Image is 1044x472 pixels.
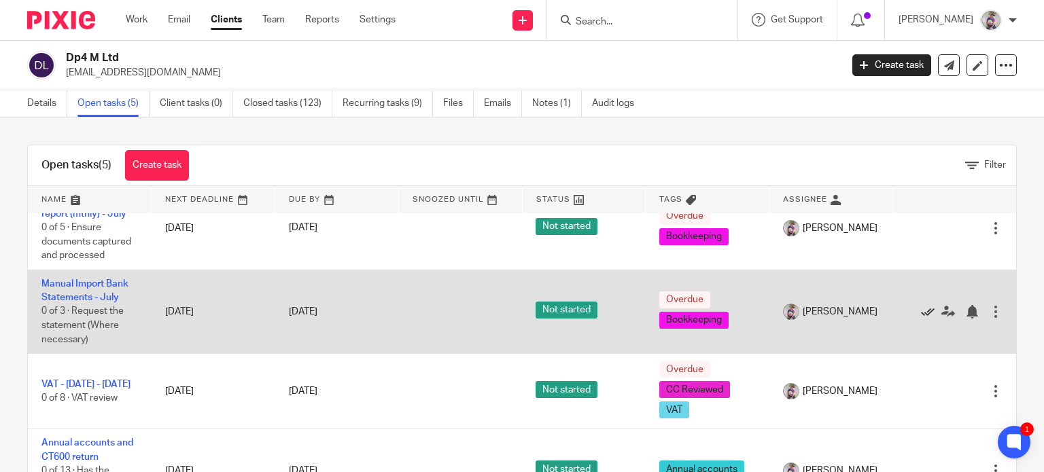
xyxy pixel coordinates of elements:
[536,381,597,398] span: Not started
[659,291,710,308] span: Overdue
[536,218,597,235] span: Not started
[152,186,275,270] td: [DATE]
[211,13,242,26] a: Clients
[152,354,275,429] td: [DATE]
[305,13,339,26] a: Reports
[803,221,877,235] span: [PERSON_NAME]
[289,307,317,316] span: [DATE]
[41,307,124,344] span: 0 of 3 · Request the statement (Where necessary)
[27,51,56,79] img: svg%3E
[243,90,332,117] a: Closed tasks (123)
[484,90,522,117] a: Emails
[852,54,931,76] a: Create task
[168,13,190,26] a: Email
[592,90,644,117] a: Audit logs
[803,384,877,398] span: [PERSON_NAME]
[27,90,67,117] a: Details
[659,401,689,418] span: VAT
[659,208,710,225] span: Overdue
[343,90,433,117] a: Recurring tasks (9)
[532,90,582,117] a: Notes (1)
[783,383,799,399] img: DBTieDye.jpg
[413,196,484,203] span: Snoozed Until
[41,279,128,302] a: Manual Import Bank Statements - July
[77,90,150,117] a: Open tasks (5)
[126,13,147,26] a: Work
[443,90,474,117] a: Files
[360,13,396,26] a: Settings
[921,305,941,319] a: Mark as done
[289,223,317,233] span: [DATE]
[41,223,131,260] span: 0 of 5 · Ensure documents captured and processed
[980,10,1002,31] img: DBTieDye.jpg
[66,66,832,79] p: [EMAIL_ADDRESS][DOMAIN_NAME]
[659,381,730,398] span: CC Reviewed
[41,393,118,403] span: 0 of 8 · VAT review
[536,302,597,319] span: Not started
[289,386,317,396] span: [DATE]
[659,196,682,203] span: Tags
[899,13,973,26] p: [PERSON_NAME]
[41,438,133,461] a: Annual accounts and CT600 return
[783,220,799,236] img: DBTieDye.jpg
[803,305,877,319] span: [PERSON_NAME]
[536,196,570,203] span: Status
[125,150,189,181] a: Create task
[99,160,111,170] span: (5)
[41,158,111,173] h1: Open tasks
[27,11,95,29] img: Pixie
[783,304,799,320] img: DBTieDye.jpg
[1020,422,1034,436] div: 1
[262,13,285,26] a: Team
[41,196,126,219] a: Bookkeeping NO report (mthly) - July
[66,51,679,65] h2: Dp4 M Ltd
[160,90,233,117] a: Client tasks (0)
[659,228,729,245] span: Bookkeeping
[574,16,697,29] input: Search
[41,380,130,389] a: VAT - [DATE] - [DATE]
[152,270,275,353] td: [DATE]
[984,160,1006,170] span: Filter
[659,361,710,378] span: Overdue
[771,15,823,24] span: Get Support
[659,312,729,329] span: Bookkeeping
